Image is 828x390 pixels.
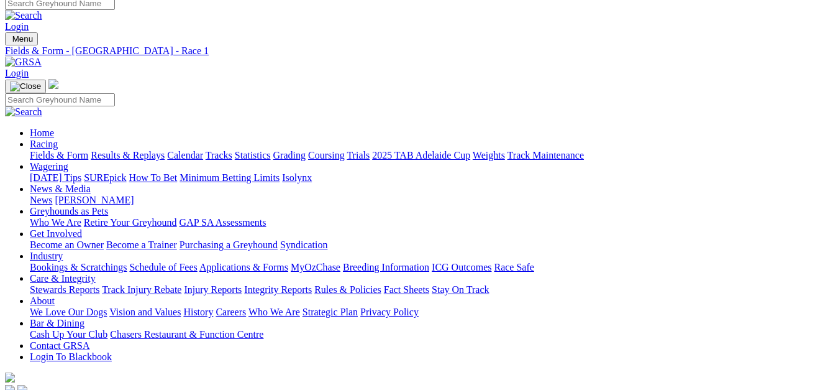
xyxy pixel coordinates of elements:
[507,150,584,160] a: Track Maintenance
[30,195,52,205] a: News
[12,34,33,44] span: Menu
[30,329,107,340] a: Cash Up Your Club
[30,318,84,328] a: Bar & Dining
[184,284,242,295] a: Injury Reports
[91,150,165,160] a: Results & Replays
[432,284,489,295] a: Stay On Track
[30,307,107,317] a: We Love Our Dogs
[183,307,213,317] a: History
[343,262,429,272] a: Breeding Information
[129,262,197,272] a: Schedule of Fees
[167,150,203,160] a: Calendar
[109,307,181,317] a: Vision and Values
[30,307,823,318] div: About
[5,21,29,32] a: Login
[216,307,246,317] a: Careers
[280,239,327,250] a: Syndication
[244,284,312,295] a: Integrity Reports
[84,217,177,228] a: Retire Your Greyhound
[273,150,306,160] a: Grading
[30,228,82,239] a: Get Involved
[30,239,823,251] div: Get Involved
[5,68,29,78] a: Login
[30,251,63,261] a: Industry
[360,307,419,317] a: Privacy Policy
[30,284,99,295] a: Stewards Reports
[30,217,823,228] div: Greyhounds as Pets
[30,150,823,161] div: Racing
[5,106,42,118] img: Search
[303,307,358,317] a: Strategic Plan
[30,262,127,272] a: Bookings & Scratchings
[5,45,823,57] a: Fields & Form - [GEOGRAPHIC_DATA] - Race 1
[291,262,340,272] a: MyOzChase
[30,239,104,250] a: Become an Owner
[473,150,505,160] a: Weights
[30,206,108,216] a: Greyhounds as Pets
[235,150,271,160] a: Statistics
[5,10,42,21] img: Search
[30,262,823,273] div: Industry
[30,217,81,228] a: Who We Are
[494,262,534,272] a: Race Safe
[282,172,312,183] a: Isolynx
[30,128,54,138] a: Home
[30,150,88,160] a: Fields & Form
[30,139,58,149] a: Racing
[5,32,38,45] button: Toggle navigation
[347,150,370,160] a: Trials
[30,340,89,351] a: Contact GRSA
[30,195,823,206] div: News & Media
[432,262,491,272] a: ICG Outcomes
[5,57,42,68] img: GRSA
[129,172,178,183] a: How To Bet
[5,373,15,383] img: logo-grsa-white.png
[30,273,96,284] a: Care & Integrity
[5,93,115,106] input: Search
[248,307,300,317] a: Who We Are
[10,81,41,91] img: Close
[30,329,823,340] div: Bar & Dining
[314,284,381,295] a: Rules & Policies
[110,329,263,340] a: Chasers Restaurant & Function Centre
[5,80,46,93] button: Toggle navigation
[30,172,823,183] div: Wagering
[30,351,112,362] a: Login To Blackbook
[308,150,345,160] a: Coursing
[180,239,278,250] a: Purchasing a Greyhound
[180,217,266,228] a: GAP SA Assessments
[30,161,68,172] a: Wagering
[384,284,429,295] a: Fact Sheets
[30,295,55,306] a: About
[199,262,288,272] a: Applications & Forms
[372,150,470,160] a: 2025 TAB Adelaide Cup
[30,172,81,183] a: [DATE] Tips
[180,172,280,183] a: Minimum Betting Limits
[206,150,232,160] a: Tracks
[30,183,91,194] a: News & Media
[30,284,823,295] div: Care & Integrity
[106,239,177,250] a: Become a Trainer
[84,172,126,183] a: SUREpick
[55,195,134,205] a: [PERSON_NAME]
[102,284,181,295] a: Track Injury Rebate
[48,79,58,89] img: logo-grsa-white.png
